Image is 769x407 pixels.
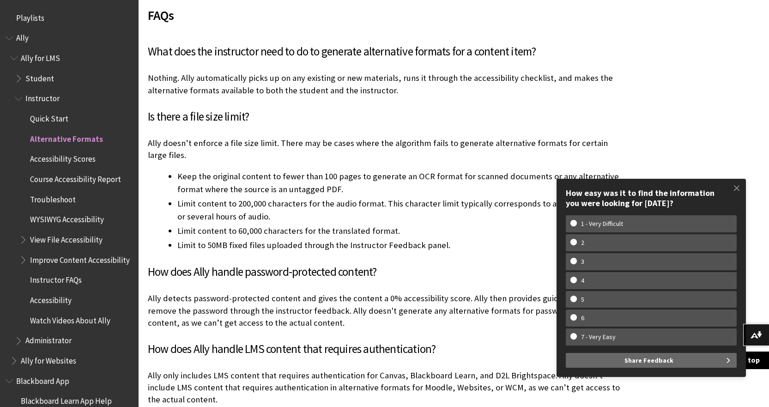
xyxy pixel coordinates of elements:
[6,10,133,26] nav: Book outline for Playlists
[177,225,623,237] li: Limit content to 60,000 characters for the translated format.
[177,239,623,252] li: Limit to 50MB fixed files uploaded through the Instructor Feedback panel.
[570,296,595,304] w-span: 5
[6,30,133,369] nav: Book outline for Anthology Ally Help
[30,292,72,305] span: Accessibility
[148,137,623,161] p: Ally doesn’t enforce a file size limit. There may be cases where the algorithm fails to generate ...
[30,212,104,225] span: WYSIWYG Accessibility
[30,152,96,164] span: Accessibility Scores
[21,393,112,406] span: Blackboard Learn App Help
[570,314,595,322] w-span: 6
[148,340,623,358] h3: How does Ally handle LMS content that requires authentication?
[570,333,626,341] w-span: 7 - Very Easy
[177,197,623,223] li: Limit content to 200,000 characters for the audio format. This character limit typically correspo...
[624,353,673,368] span: Share Feedback
[570,277,595,285] w-span: 4
[30,171,121,184] span: Course Accessibility Report
[21,50,60,63] span: Ally for LMS
[148,370,623,406] p: Ally only includes LMS content that requires authentication for Canvas, Blackboard Learn, and D2L...
[570,258,595,266] w-span: 3
[30,131,103,144] span: Alternative Formats
[177,170,623,196] li: Keep the original content to fewer than 100 pages to generate an OCR format for scanned documents...
[21,353,76,365] span: Ally for Websites
[570,239,595,247] w-span: 2
[25,91,60,103] span: Instructor
[30,232,103,244] span: View File Accessibility
[30,192,76,204] span: Troubleshoot
[566,353,737,368] button: Share Feedback
[148,6,623,25] span: FAQs
[148,292,623,329] p: Ally detects password-protected content and gives the content a 0% accessibility score. Ally then...
[25,71,54,83] span: Student
[16,373,69,386] span: Blackboard App
[570,220,634,228] w-span: 1 - Very Difficult
[148,263,623,281] h3: How does Ally handle password-protected content?
[25,333,72,346] span: Administrator
[30,111,68,123] span: Quick Start
[30,252,130,265] span: Improve Content Accessibility
[566,188,737,208] div: How easy was it to find the information you were looking for [DATE]?
[16,10,44,23] span: Playlists
[16,30,29,43] span: Ally
[148,72,623,96] p: Nothing. Ally automatically picks up on any existing or new materials, runs it through the access...
[148,108,623,126] h3: Is there a file size limit?
[30,273,82,285] span: Instructor FAQs
[30,313,110,325] span: Watch Videos About Ally
[148,43,623,61] h3: What does the instructor need to do to generate alternative formats for a content item?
